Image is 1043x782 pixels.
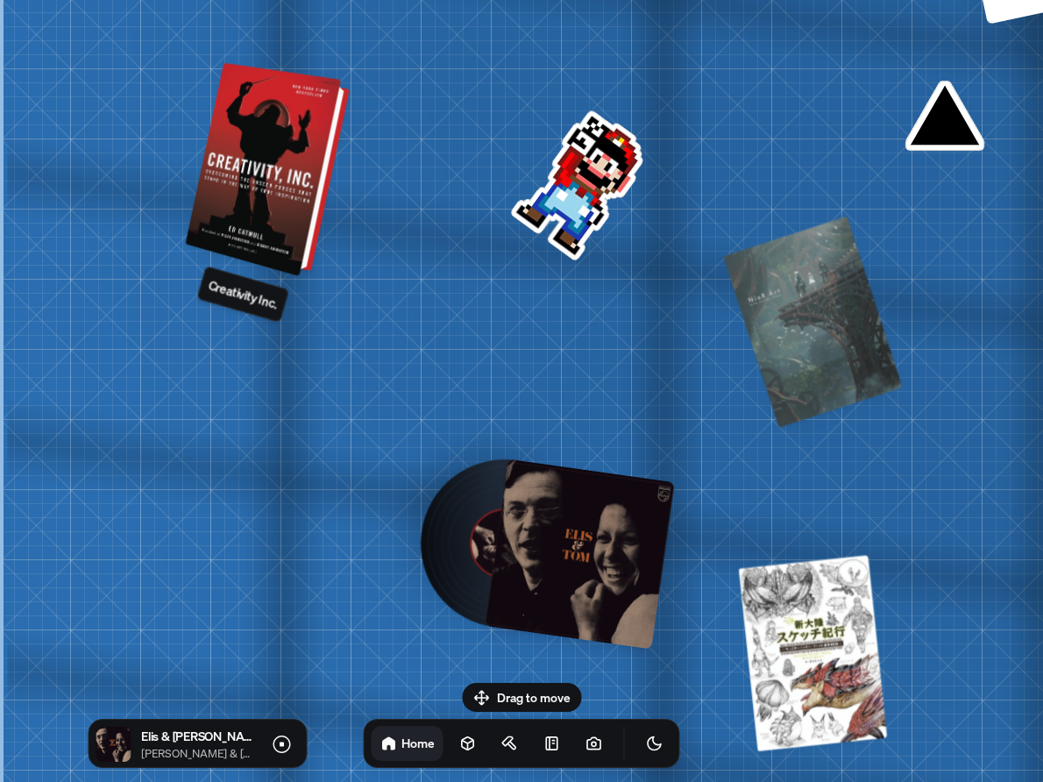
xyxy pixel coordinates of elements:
button: Toggle Theme [637,726,672,761]
h1: Home [401,735,435,751]
p: Creativity Inc. [206,275,280,312]
p: [PERSON_NAME] & [PERSON_NAME] [141,745,253,762]
p: Elis & [PERSON_NAME] [141,727,253,745]
a: Home [372,726,443,761]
